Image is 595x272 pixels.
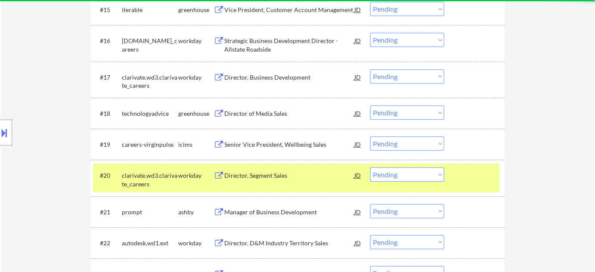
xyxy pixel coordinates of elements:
div: Senior Vice President, Wellbeing Sales [224,140,354,149]
div: JD [353,167,362,183]
div: workday [178,37,214,45]
div: Director, Segment Sales [224,171,354,180]
div: #15 [100,6,115,14]
div: iterable [122,6,178,14]
div: [DOMAIN_NAME]_careers [122,37,178,53]
div: Vice President, Customer Account Management [224,6,354,14]
div: #22 [100,239,115,247]
div: JD [353,69,362,85]
div: Director, Business Development [224,73,354,82]
div: #16 [100,37,115,45]
div: workday [178,239,214,247]
div: Director of Media Sales [224,109,354,118]
div: Manager of Business Development [224,208,354,216]
div: icims [178,140,214,149]
div: ashby [178,208,214,216]
div: greenhouse [178,109,214,118]
div: JD [353,136,362,152]
div: autodesk.wd1.ext [122,239,178,247]
div: workday [178,73,214,82]
div: JD [353,105,362,121]
div: Strategic Business Development Director - Allstate Roadside [224,37,354,53]
div: JD [353,2,362,17]
div: JD [353,235,362,250]
div: JD [353,204,362,219]
div: greenhouse [178,6,214,14]
div: JD [353,33,362,48]
div: workday [178,171,214,180]
div: Director, D&M Industry Territory Sales [224,239,354,247]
